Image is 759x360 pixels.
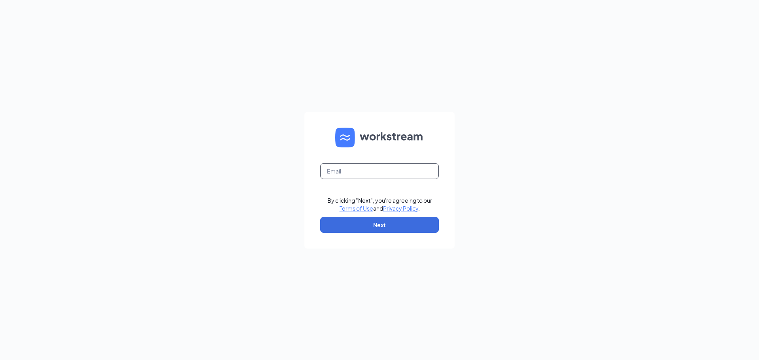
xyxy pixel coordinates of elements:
[320,163,439,179] input: Email
[320,217,439,233] button: Next
[383,205,418,212] a: Privacy Policy
[335,128,424,147] img: WS logo and Workstream text
[340,205,373,212] a: Terms of Use
[327,196,432,212] div: By clicking "Next", you're agreeing to our and .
